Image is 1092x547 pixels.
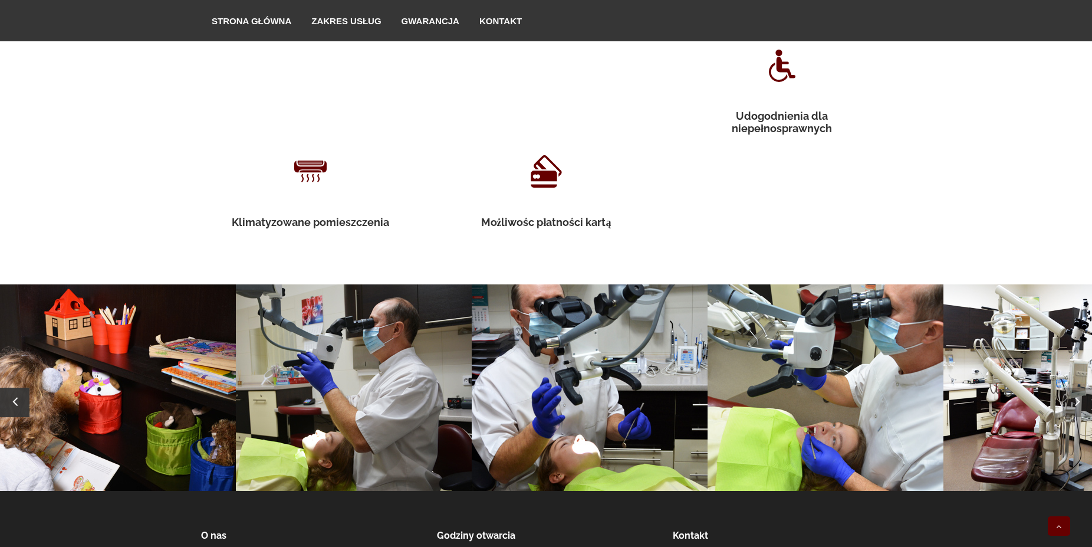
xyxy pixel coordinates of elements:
[437,530,655,541] h2: Godziny otwarcia
[469,1,532,41] a: Kontakt
[693,110,870,135] h2: Udogodnienia dla niepełnosprawnych
[222,216,399,228] h2: Klimatyzowane pomieszczenia
[301,1,391,41] a: Zakres usług
[458,216,634,229] h2: Możliwośc płatności kartą
[392,1,469,41] a: Gwarancja
[673,530,891,541] h2: Kontakt
[201,530,419,541] h2: O nas
[202,1,301,41] a: Strona główna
